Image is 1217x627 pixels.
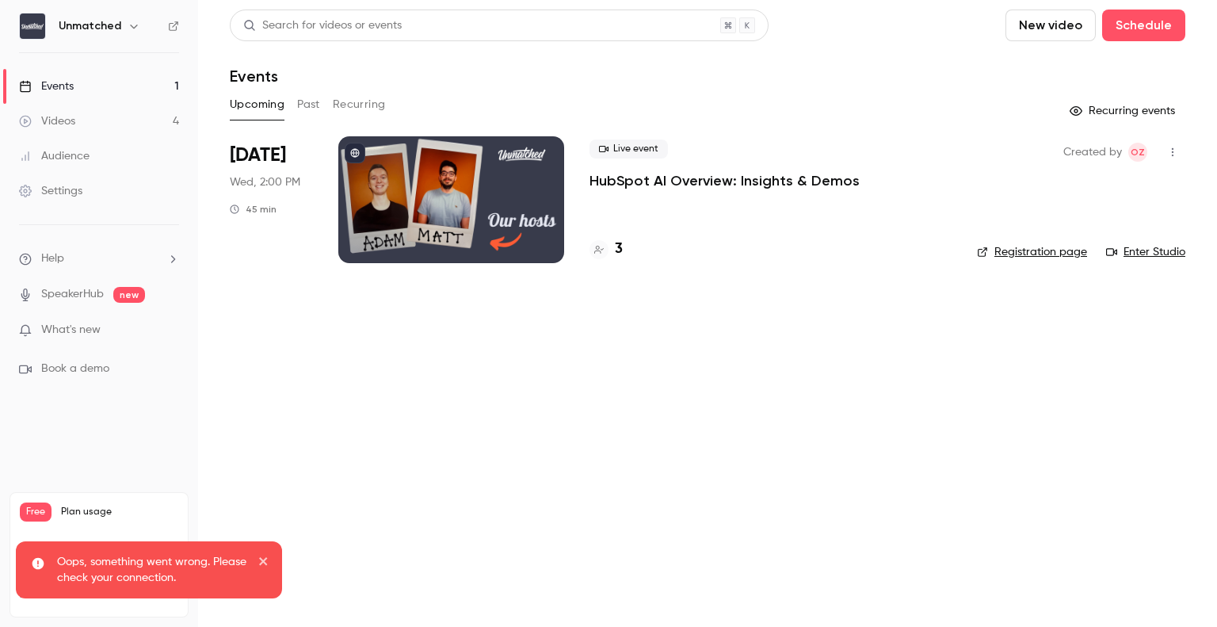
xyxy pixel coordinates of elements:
button: New video [1005,10,1096,41]
button: Past [297,92,320,117]
button: Recurring [333,92,386,117]
div: Audience [19,148,90,164]
a: HubSpot AI Overview: Insights & Demos [589,171,860,190]
li: help-dropdown-opener [19,250,179,267]
span: new [113,287,145,303]
span: Ola Zych [1128,143,1147,162]
div: Settings [19,183,82,199]
span: OZ [1131,143,1145,162]
span: What's new [41,322,101,338]
h4: 3 [615,239,623,260]
h1: Events [230,67,278,86]
span: [DATE] [230,143,286,168]
button: Recurring events [1062,98,1185,124]
span: Free [20,503,52,522]
span: Created by [1063,143,1122,162]
a: Enter Studio [1106,244,1185,260]
span: Live event [589,140,668,159]
button: Schedule [1102,10,1185,41]
span: Wed, 2:00 PM [230,174,300,190]
span: Plan usage [61,506,178,518]
div: Events [19,78,74,94]
a: 3 [589,239,623,260]
span: Book a demo [41,361,109,377]
div: Oct 29 Wed, 2:00 PM (Europe/London) [230,136,313,263]
h6: Unmatched [59,18,121,34]
div: 45 min [230,203,277,216]
button: close [258,554,269,573]
div: Videos [19,113,75,129]
button: Upcoming [230,92,284,117]
span: Help [41,250,64,267]
p: Oops, something went wrong. Please check your connection. [57,554,247,586]
img: Unmatched [20,13,45,39]
a: Registration page [977,244,1087,260]
div: Search for videos or events [243,17,402,34]
a: SpeakerHub [41,286,104,303]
